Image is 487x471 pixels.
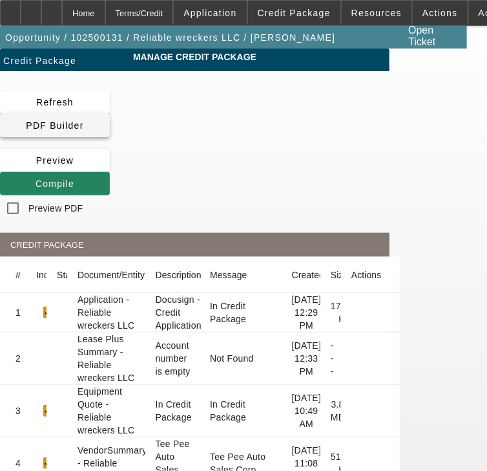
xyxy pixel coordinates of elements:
button: Resources [342,1,411,25]
mat-header-cell: Include [26,257,47,293]
mat-cell: In Credit Package [203,293,282,333]
mat-cell: Account number is empty [145,333,203,385]
span: Actions [422,8,458,18]
mat-cell: --- [320,333,341,385]
span: Compile [36,179,74,189]
mat-cell: In Credit Package [145,385,203,437]
mat-header-cell: Size [320,257,341,293]
button: Actions [413,1,468,25]
span: Manage Credit Package [10,52,380,62]
span: Credit Package [3,56,76,66]
mat-cell: Equipment Quote - Reliable wreckers LLC [67,385,145,437]
mat-header-cell: Created [282,257,320,293]
mat-cell: [DATE] 12:29 PM [282,293,320,333]
mat-cell: [DATE] 10:49 AM [282,385,320,437]
span: PDF Builder [26,120,83,131]
mat-cell: 178.19 KB [320,293,341,333]
mat-cell: 3.8 MB [320,385,341,437]
span: Credit Package [258,8,331,18]
span: Refresh [36,97,74,107]
mat-header-cell: Status [47,257,67,293]
mat-cell: In Credit Package [203,385,282,437]
mat-header-cell: Description [145,257,203,293]
label: Preview PDF [26,202,83,215]
mat-cell: [DATE] 12:33 PM [282,333,320,385]
mat-header-cell: Document/Entity [67,257,145,293]
button: Credit Package [248,1,340,25]
mat-cell: Docusign - Credit Application [145,293,203,333]
mat-cell: Not Found [203,333,282,385]
mat-header-cell: Actions [341,257,399,293]
a: Open Ticket [403,19,466,53]
button: Application [174,1,246,25]
span: Preview [36,155,74,166]
mat-cell: Lease Plus Summary - Reliable wreckers LLC [67,333,145,385]
mat-cell: Application - Reliable wreckers LLC [67,293,145,333]
span: Opportunity / 102500131 / Reliable wreckers LLC / [PERSON_NAME] [5,32,335,43]
span: Application [183,8,236,18]
span: Resources [351,8,402,18]
mat-header-cell: Message [203,257,282,293]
